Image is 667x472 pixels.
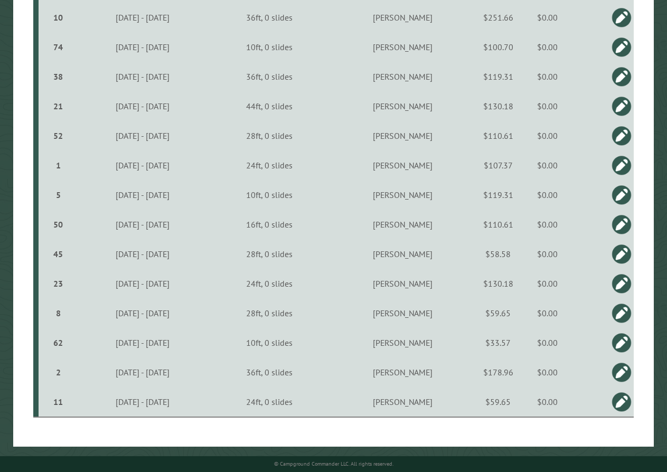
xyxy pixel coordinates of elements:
[519,387,576,417] td: $0.00
[519,357,576,387] td: $0.00
[328,269,477,298] td: [PERSON_NAME]
[210,121,328,150] td: 28ft, 0 slides
[328,239,477,269] td: [PERSON_NAME]
[477,210,519,239] td: $110.61
[328,180,477,210] td: [PERSON_NAME]
[328,3,477,32] td: [PERSON_NAME]
[477,91,519,121] td: $130.18
[210,298,328,328] td: 28ft, 0 slides
[519,121,576,150] td: $0.00
[43,160,73,171] div: 1
[77,278,209,289] div: [DATE] - [DATE]
[77,190,209,200] div: [DATE] - [DATE]
[477,387,519,417] td: $59.65
[477,269,519,298] td: $130.18
[210,387,328,417] td: 24ft, 0 slides
[477,121,519,150] td: $110.61
[519,3,576,32] td: $0.00
[477,328,519,357] td: $33.57
[210,62,328,91] td: 36ft, 0 slides
[77,397,209,407] div: [DATE] - [DATE]
[519,150,576,180] td: $0.00
[210,239,328,269] td: 28ft, 0 slides
[328,328,477,357] td: [PERSON_NAME]
[519,62,576,91] td: $0.00
[519,328,576,357] td: $0.00
[274,460,393,467] small: © Campground Commander LLC. All rights reserved.
[77,160,209,171] div: [DATE] - [DATE]
[77,101,209,111] div: [DATE] - [DATE]
[43,367,73,377] div: 2
[210,269,328,298] td: 24ft, 0 slides
[43,101,73,111] div: 21
[210,180,328,210] td: 10ft, 0 slides
[328,298,477,328] td: [PERSON_NAME]
[477,150,519,180] td: $107.37
[328,32,477,62] td: [PERSON_NAME]
[519,298,576,328] td: $0.00
[210,357,328,387] td: 36ft, 0 slides
[210,150,328,180] td: 24ft, 0 slides
[77,249,209,259] div: [DATE] - [DATE]
[77,367,209,377] div: [DATE] - [DATE]
[210,3,328,32] td: 36ft, 0 slides
[519,210,576,239] td: $0.00
[210,32,328,62] td: 10ft, 0 slides
[519,239,576,269] td: $0.00
[477,357,519,387] td: $178.96
[210,210,328,239] td: 16ft, 0 slides
[43,190,73,200] div: 5
[328,357,477,387] td: [PERSON_NAME]
[77,337,209,348] div: [DATE] - [DATE]
[519,269,576,298] td: $0.00
[328,150,477,180] td: [PERSON_NAME]
[477,239,519,269] td: $58.58
[477,32,519,62] td: $100.70
[43,12,73,23] div: 10
[43,71,73,82] div: 38
[43,42,73,52] div: 74
[328,62,477,91] td: [PERSON_NAME]
[477,298,519,328] td: $59.65
[328,121,477,150] td: [PERSON_NAME]
[43,278,73,289] div: 23
[43,308,73,318] div: 8
[77,130,209,141] div: [DATE] - [DATE]
[328,387,477,417] td: [PERSON_NAME]
[477,3,519,32] td: $251.66
[43,249,73,259] div: 45
[43,337,73,348] div: 62
[328,91,477,121] td: [PERSON_NAME]
[43,130,73,141] div: 52
[43,219,73,230] div: 50
[77,71,209,82] div: [DATE] - [DATE]
[477,180,519,210] td: $119.31
[210,91,328,121] td: 44ft, 0 slides
[519,180,576,210] td: $0.00
[77,12,209,23] div: [DATE] - [DATE]
[43,397,73,407] div: 11
[519,91,576,121] td: $0.00
[210,328,328,357] td: 10ft, 0 slides
[77,42,209,52] div: [DATE] - [DATE]
[77,219,209,230] div: [DATE] - [DATE]
[519,32,576,62] td: $0.00
[77,308,209,318] div: [DATE] - [DATE]
[328,210,477,239] td: [PERSON_NAME]
[477,62,519,91] td: $119.31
